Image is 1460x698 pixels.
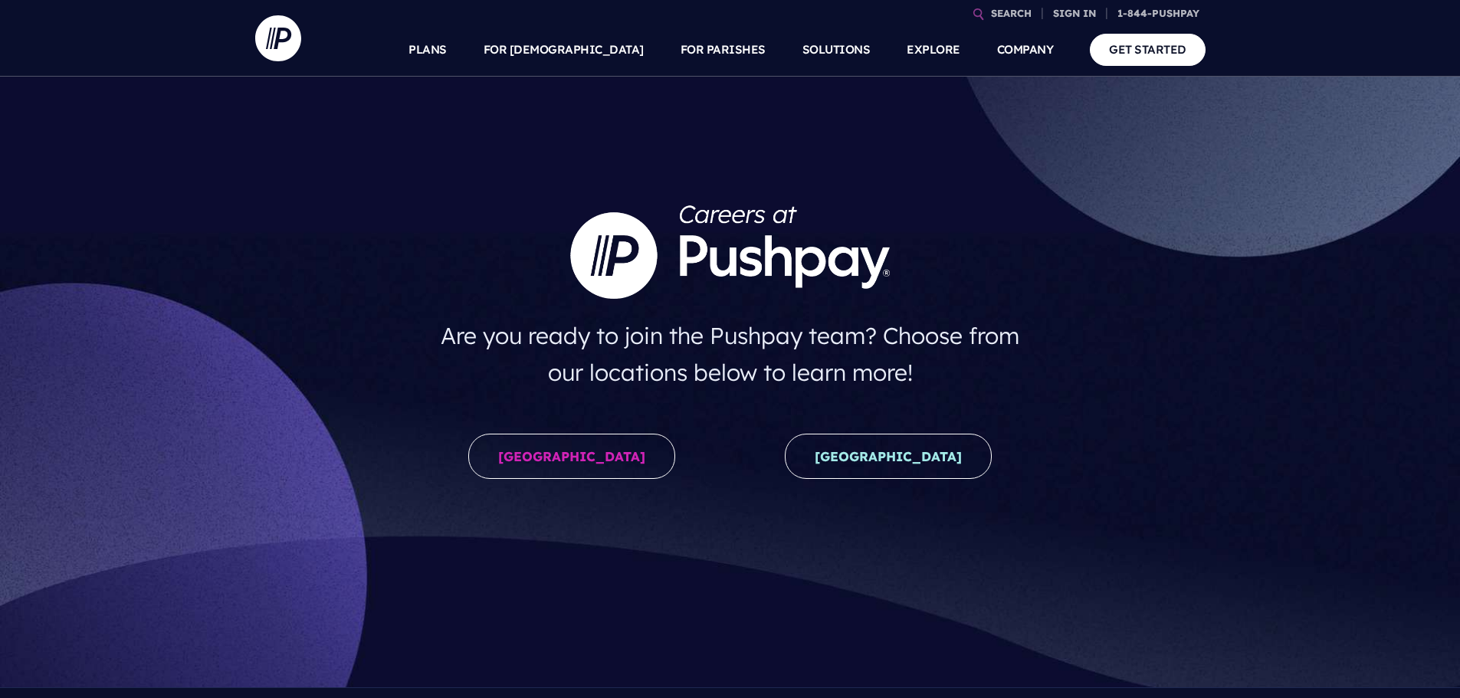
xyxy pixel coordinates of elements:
[907,23,960,77] a: EXPLORE
[1090,34,1206,65] a: GET STARTED
[681,23,766,77] a: FOR PARISHES
[997,23,1054,77] a: COMPANY
[468,434,675,479] a: [GEOGRAPHIC_DATA]
[425,311,1035,397] h4: Are you ready to join the Pushpay team? Choose from our locations below to learn more!
[802,23,871,77] a: SOLUTIONS
[484,23,644,77] a: FOR [DEMOGRAPHIC_DATA]
[785,434,992,479] a: [GEOGRAPHIC_DATA]
[408,23,447,77] a: PLANS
